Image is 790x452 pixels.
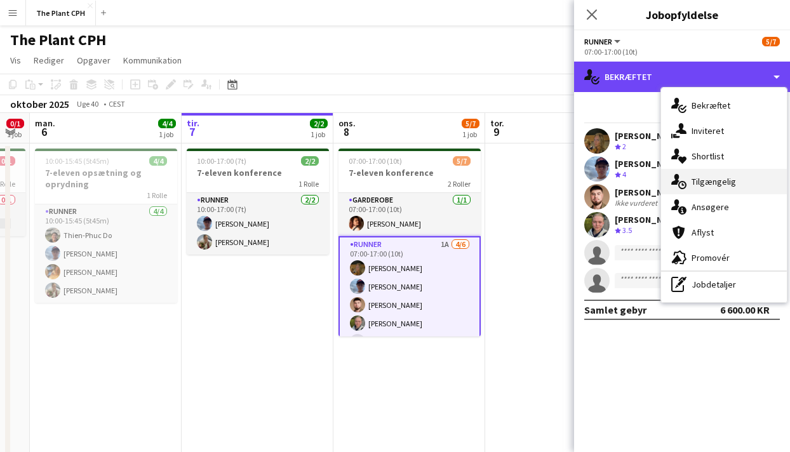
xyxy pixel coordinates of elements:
h3: 7-eleven konference [187,167,329,178]
div: 1 job [159,130,175,139]
span: 10:00-17:00 (7t) [197,156,246,166]
div: 07:00-17:00 (10t) [584,47,780,56]
span: Inviteret [692,125,724,136]
div: [PERSON_NAME] [615,214,682,225]
span: 8 [337,124,356,139]
div: [PERSON_NAME] [615,187,682,198]
span: 2/2 [301,156,319,166]
span: Promovér [692,252,730,263]
span: 4/4 [158,119,176,128]
h3: 7-eleven opsætning og oprydning [35,167,177,190]
span: Uge 40 [72,99,104,109]
div: [PERSON_NAME] [615,130,682,142]
span: Opgaver [77,55,110,66]
span: 5/7 [462,119,479,128]
app-card-role: Garderobe1/107:00-17:00 (10t)[PERSON_NAME] [338,193,481,236]
span: 10:00-15:45 (5t45m) [45,156,109,166]
span: 4 [622,169,626,179]
span: tor. [490,117,504,129]
span: 5/7 [762,37,780,46]
div: Samlet gebyr [584,303,646,316]
div: Ikke vurderet [615,198,660,208]
span: Rediger [34,55,64,66]
app-card-role: Runner2/210:00-17:00 (7t)[PERSON_NAME][PERSON_NAME] [187,193,329,255]
span: 4/4 [149,156,167,166]
span: Vis [10,55,21,66]
span: tir. [187,117,199,129]
button: Runner [584,37,622,46]
div: 1 job [311,130,327,139]
app-card-role: Runner1A4/607:00-17:00 (10t)[PERSON_NAME][PERSON_NAME][PERSON_NAME][PERSON_NAME] [338,236,481,374]
div: Jobdetaljer [661,272,787,297]
button: The Plant CPH [26,1,96,25]
span: Aflyst [692,227,714,238]
div: 1 job [462,130,479,139]
span: Bekræftet [692,100,730,111]
h1: The Plant CPH [10,30,106,50]
app-job-card: 10:00-15:45 (5t45m)4/47-eleven opsætning og oprydning1 RolleRunner4/410:00-15:45 (5t45m)Thien-Phu... [35,149,177,303]
span: Ansøgere [692,201,729,213]
div: [PERSON_NAME] [615,158,682,169]
div: 1 job [7,130,23,139]
span: 7 [185,124,199,139]
span: 3.5 [622,225,632,235]
a: Rediger [29,52,69,69]
span: 2/2 [310,119,328,128]
span: 6 [33,124,55,139]
div: oktober 2025 [10,98,69,110]
span: 1 Rolle [298,179,319,189]
span: 07:00-17:00 (10t) [349,156,402,166]
h3: Jobopfyldelse [574,6,790,23]
div: Bekræftet [574,62,790,92]
span: Tilgængelig [692,176,736,187]
span: 5/7 [453,156,471,166]
app-card-role: Runner4/410:00-15:45 (5t45m)Thien-Phuc Do[PERSON_NAME][PERSON_NAME][PERSON_NAME] [35,204,177,303]
span: Runner [584,37,612,46]
span: 2 Roller [448,179,471,189]
span: 1 Rolle [147,190,167,200]
span: Kommunikation [123,55,182,66]
div: 6 600.00 KR [720,303,770,316]
span: man. [35,117,55,129]
span: Shortlist [692,150,724,162]
a: Kommunikation [118,52,187,69]
span: 9 [488,124,504,139]
span: 2 [622,142,626,151]
span: ons. [338,117,356,129]
a: Vis [5,52,26,69]
div: CEST [109,99,125,109]
span: 0/1 [6,119,24,128]
app-job-card: 07:00-17:00 (10t)5/77-eleven konference2 RollerGarderobe1/107:00-17:00 (10t)[PERSON_NAME]Runner1A... [338,149,481,336]
h3: 7-eleven konference [338,167,481,178]
a: Opgaver [72,52,116,69]
app-job-card: 10:00-17:00 (7t)2/27-eleven konference1 RolleRunner2/210:00-17:00 (7t)[PERSON_NAME][PERSON_NAME] [187,149,329,255]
